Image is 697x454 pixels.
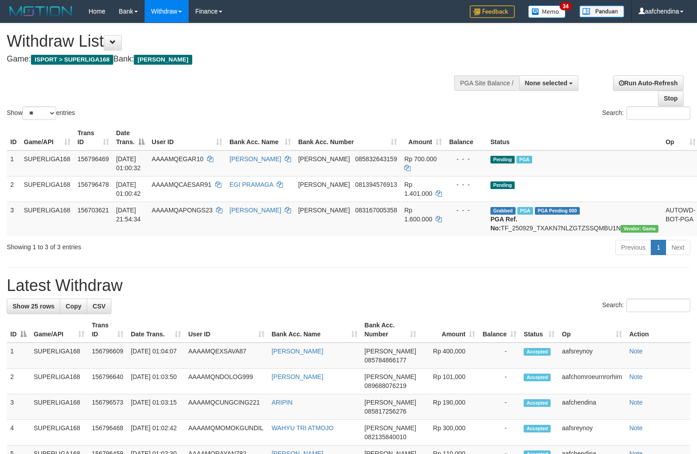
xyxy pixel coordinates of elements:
[420,343,479,369] td: Rp 400,000
[88,394,127,420] td: 156796573
[88,420,127,445] td: 156796468
[88,317,127,343] th: Trans ID: activate to sort column ascending
[7,125,20,150] th: ID
[116,207,141,223] span: [DATE] 21:54:34
[490,207,516,215] span: Grabbed
[60,299,87,314] a: Copy
[152,181,212,188] span: AAAAMQCAESAR91
[525,79,568,87] span: None selected
[7,317,30,343] th: ID: activate to sort column descending
[516,156,532,163] span: Marked by aafandaneth
[420,420,479,445] td: Rp 300,000
[20,202,74,236] td: SUPERLIGA168
[268,317,361,343] th: Bank Acc. Name: activate to sort column ascending
[449,206,483,215] div: - - -
[87,299,111,314] a: CSV
[487,125,662,150] th: Status
[524,374,551,381] span: Accepted
[7,150,20,176] td: 1
[127,369,185,394] td: [DATE] 01:03:50
[658,91,684,106] a: Stop
[272,348,323,355] a: [PERSON_NAME]
[528,5,566,18] img: Button%20Memo.svg
[524,348,551,356] span: Accepted
[7,202,20,236] td: 3
[602,106,690,120] label: Search:
[520,317,558,343] th: Status: activate to sort column ascending
[602,299,690,312] label: Search:
[127,420,185,445] td: [DATE] 01:02:42
[470,5,515,18] img: Feedback.jpg
[31,55,113,65] span: ISPORT > SUPERLIGA168
[134,55,192,65] span: [PERSON_NAME]
[524,399,551,407] span: Accepted
[629,399,643,406] a: Note
[579,5,624,18] img: panduan.png
[629,424,643,432] a: Note
[272,424,334,432] a: WAHYU TRI ATMOJO
[524,425,551,432] span: Accepted
[558,369,626,394] td: aafchomroeurnrorhim
[7,369,30,394] td: 2
[449,154,483,163] div: - - -
[298,155,350,163] span: [PERSON_NAME]
[479,420,520,445] td: -
[78,207,109,214] span: 156703621
[626,317,690,343] th: Action
[298,207,350,214] span: [PERSON_NAME]
[74,125,113,150] th: Trans ID: activate to sort column ascending
[365,433,406,441] span: Copy 082135840010 to clipboard
[355,181,397,188] span: Copy 081394576913 to clipboard
[20,150,74,176] td: SUPERLIGA168
[298,181,350,188] span: [PERSON_NAME]
[272,399,293,406] a: ARIPIN
[7,32,456,50] h1: Withdraw List
[404,181,432,197] span: Rp 1.401.000
[127,343,185,369] td: [DATE] 01:04:07
[30,394,88,420] td: SUPERLIGA168
[365,424,416,432] span: [PERSON_NAME]
[116,155,141,172] span: [DATE] 01:00:32
[116,181,141,197] span: [DATE] 01:00:42
[629,373,643,380] a: Note
[355,155,397,163] span: Copy 085832643159 to clipboard
[449,180,483,189] div: - - -
[651,240,666,255] a: 1
[20,125,74,150] th: Game/API: activate to sort column ascending
[13,303,54,310] span: Show 25 rows
[420,317,479,343] th: Amount: activate to sort column ascending
[479,394,520,420] td: -
[88,369,127,394] td: 156796640
[365,399,416,406] span: [PERSON_NAME]
[365,408,406,415] span: Copy 085817256276 to clipboard
[93,303,106,310] span: CSV
[401,125,446,150] th: Amount: activate to sort column ascending
[272,373,323,380] a: [PERSON_NAME]
[615,240,651,255] a: Previous
[558,394,626,420] td: aafchendina
[517,207,533,215] span: Marked by aafchhiseyha
[558,420,626,445] td: aafsreynoy
[490,216,517,232] b: PGA Ref. No:
[30,369,88,394] td: SUPERLIGA168
[621,225,658,233] span: Vendor URL: https://trx31.1velocity.biz
[185,420,268,445] td: AAAAMQMOMOKGUNDIL
[404,207,432,223] span: Rp 1.600.000
[404,155,437,163] span: Rp 700.000
[152,207,212,214] span: AAAAMQAPONGS23
[7,299,60,314] a: Show 25 rows
[365,382,406,389] span: Copy 089688076219 to clipboard
[365,357,406,364] span: Copy 085784866177 to clipboard
[226,125,295,150] th: Bank Acc. Name: activate to sort column ascending
[487,202,662,236] td: TF_250929_TXAKN7NLZGTZSSQMBU1N
[78,181,109,188] span: 156796478
[20,176,74,202] td: SUPERLIGA168
[365,373,416,380] span: [PERSON_NAME]
[30,343,88,369] td: SUPERLIGA168
[7,277,690,295] h1: Latest Withdraw
[613,75,684,91] a: Run Auto-Refresh
[420,369,479,394] td: Rp 101,000
[535,207,580,215] span: PGA Pending
[490,156,515,163] span: Pending
[7,55,456,64] h4: Game: Bank:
